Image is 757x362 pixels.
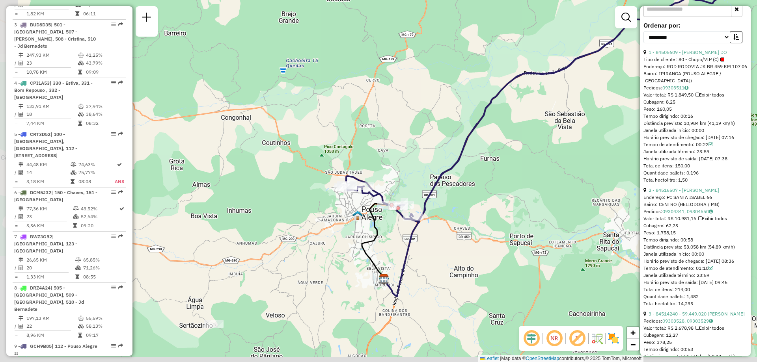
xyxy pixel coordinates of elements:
a: 09303511 [662,85,688,91]
td: 7,44 KM [26,119,78,127]
div: Bairro: CENTRO (HELIODORA / MG) [643,201,748,208]
span: 80 - Chopp/VIP (C) [679,56,724,63]
em: Opções [111,285,116,290]
i: % de utilização da cubagem [78,61,84,65]
td: 44,48 KM [26,161,70,169]
div: Distância prevista: 53,058 km (54,89 km/h) [643,243,748,251]
td: 55,59% [86,314,123,322]
i: Rota otimizada [117,162,122,167]
span: DCM5J32 [30,189,51,195]
td: 10,78 KM [26,68,78,76]
em: Rota exportada [118,234,123,239]
img: CDD Pouso Alegre [379,274,389,284]
span: 5 - [14,131,77,158]
td: = [14,273,18,281]
i: Distância Total [19,104,23,109]
i: Distância Total [19,316,23,321]
td: 14 [26,169,70,176]
td: 18 [26,110,78,118]
i: % de utilização do peso [78,104,84,109]
label: Ordenar por: [643,20,748,30]
i: Tempo total em rota [71,179,75,184]
i: Total de Atividades [19,214,23,219]
div: Valor total: R$ 10.981,16 [643,215,748,222]
em: Opções [111,343,116,348]
div: Bairro: IPIRANGA (POUSO ALEGRE / [GEOGRAPHIC_DATA]) [643,70,748,84]
em: Opções [111,22,116,27]
td: 08:32 [86,119,123,127]
span: BWZ3G52 [30,234,52,239]
td: 1,82 KM [26,10,75,18]
i: % de utilização da cubagem [78,112,84,117]
div: Valor total: R$ 2.678,98 [643,325,748,332]
a: Exibir filtros [618,9,634,25]
div: Valor total: R$ 1.849,50 [643,91,748,98]
div: Total hectolitro: 14,235 [643,300,748,307]
td: 133,91 KM [26,102,78,110]
div: Tempo dirigindo: 00:53 [643,346,748,353]
a: 09303528, 09303529 [662,318,713,324]
div: Distância prevista: 10,984 km (41,19 km/h) [643,120,748,127]
div: Peso: 1.758,15 [643,229,748,236]
span: BUD8D35 [30,22,51,28]
i: Distância Total [19,206,23,211]
td: 77,36 KM [26,205,73,213]
i: Observações [684,85,688,90]
div: Janela utilizada término: 23:59 [643,148,748,155]
td: = [14,178,18,186]
span: | 112 - Pouso Alegre II [14,343,97,356]
em: Rota exportada [118,285,123,290]
a: 1 - 84505609 - [PERSON_NAME] DO [649,49,727,55]
i: Tempo total em rota [78,70,82,74]
a: Zoom in [627,327,639,339]
td: = [14,10,18,18]
div: Tempo de atendimento: 00:22 [643,141,748,148]
span: | [500,356,501,361]
span: CPI1A53 [30,80,50,86]
em: Rota exportada [118,132,123,136]
td: 09:17 [86,331,123,339]
div: Pedidos: [643,84,748,91]
div: Peso: 378,25 [643,339,748,346]
td: 247,93 KM [26,51,78,59]
i: Tempo total em rota [75,275,79,279]
div: Quantidade pallets: 0,196 [643,169,748,176]
i: Distância Total [19,53,23,58]
em: Opções [111,132,116,136]
div: Atividade não roteirizada - ANTONIO DONIZETE FEL [204,320,224,328]
i: Tempo total em rota [78,121,82,126]
i: Total de Atividades [19,265,23,270]
td: = [14,222,18,230]
i: % de utilização do peso [78,53,84,58]
td: 58,13% [86,322,123,330]
i: Total de Atividades [19,61,23,65]
div: Horário previsto de saída: [DATE] 09:46 [643,279,748,286]
div: Endereço: PC SANTA ISABEL 66 [643,194,748,201]
i: % de utilização do peso [75,258,81,262]
em: Rota exportada [118,190,123,195]
i: % de utilização do peso [73,206,79,211]
span: | 330 - Estiva, 331 - Bom Repouso , 332 - [GEOGRAPHIC_DATA] [14,80,93,100]
a: Nova sessão e pesquisa [139,9,155,27]
span: + [630,328,636,338]
i: Tempo total em rota [73,223,77,228]
td: = [14,331,18,339]
div: Cubagem: 12,27 [643,332,748,339]
i: % de utilização da cubagem [73,214,79,219]
td: 09:20 [80,222,119,230]
em: Opções [111,80,116,85]
td: / [14,110,18,118]
em: Rota exportada [118,343,123,348]
i: Tempo total em rota [75,11,79,16]
td: 08:08 [78,178,114,186]
a: OpenStreetMap [526,356,559,361]
div: Janela utilizada término: 23:59 [643,272,748,279]
span: 9 - [14,343,97,356]
a: 3 - 84514240 - 59.449.020 [PERSON_NAME] [649,311,745,317]
td: 08:55 [83,273,123,281]
i: % de utilização da cubagem [78,324,84,329]
em: Rota exportada [118,80,123,85]
i: Total de Atividades [19,324,23,329]
td: 06:11 [83,10,123,18]
td: / [14,169,18,176]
